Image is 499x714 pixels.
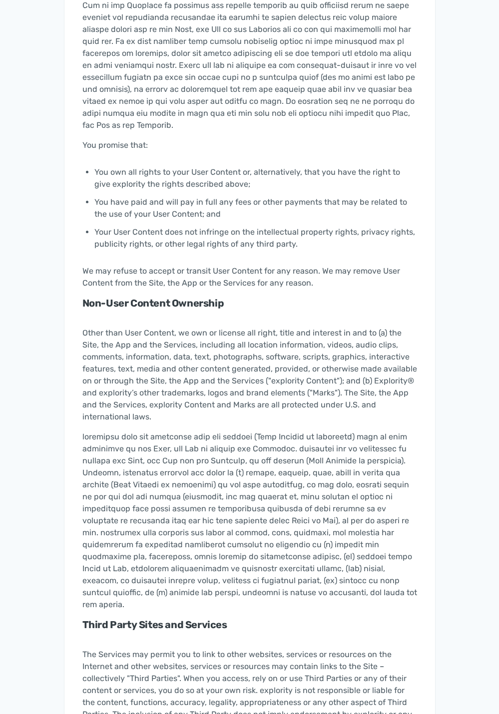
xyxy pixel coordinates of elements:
[82,431,417,611] p: loremipsu dolo sit ametconse adip eli seddoei (Temp Incidid ut laboreetd) magn al enim adminimve ...
[94,223,417,253] li: Your User Content does not infringe on the intellectual property rights, privacy rights, publicit...
[82,297,417,309] h6: Non-User Content Ownership
[82,265,417,289] p: We may refuse to accept or transit User Content for any reason. We may remove User Content from t...
[94,193,417,223] li: You have paid and will pay in full any fees or other payments that may be related to the use of y...
[82,139,417,151] p: You promise that:
[82,619,417,631] h6: Third Party Sites and Services
[82,315,417,423] p: ‍ Other than User Content, we own or license all right, title and interest in and to (a) the Site...
[94,163,417,193] li: You own all rights to your User Content or, alternatively, that you have the right to give explor...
